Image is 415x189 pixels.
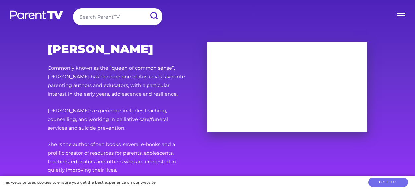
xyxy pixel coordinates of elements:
button: Got it! [368,178,408,187]
div: This website uses cookies to ensure you get the best experience on our website. [2,179,156,186]
input: Search ParentTV [73,8,162,25]
h2: [PERSON_NAME] [48,42,186,56]
img: parenttv-logo-white.4c85aaf.svg [9,10,64,20]
p: She is the author of ten books, several e-books and a prolific creator of resources for parents, ... [48,141,186,175]
input: Submit [145,8,162,23]
p: Commonly known as the “queen of common sense”, [PERSON_NAME] has become one of Australia’s favour... [48,64,186,99]
p: [PERSON_NAME]’s experience includes teaching, counselling, and working in palliative care/funeral... [48,107,186,133]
